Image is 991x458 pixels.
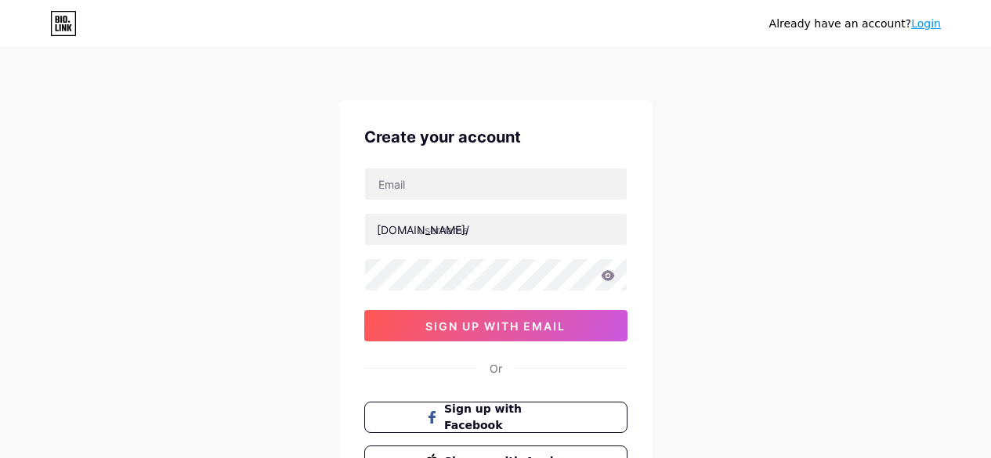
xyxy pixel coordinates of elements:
[490,360,502,377] div: Or
[364,310,628,341] button: sign up with email
[444,401,566,434] span: Sign up with Facebook
[364,125,628,149] div: Create your account
[364,402,628,433] button: Sign up with Facebook
[365,214,627,245] input: username
[911,17,941,30] a: Login
[377,222,469,238] div: [DOMAIN_NAME]/
[769,16,941,32] div: Already have an account?
[365,168,627,200] input: Email
[425,319,566,333] span: sign up with email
